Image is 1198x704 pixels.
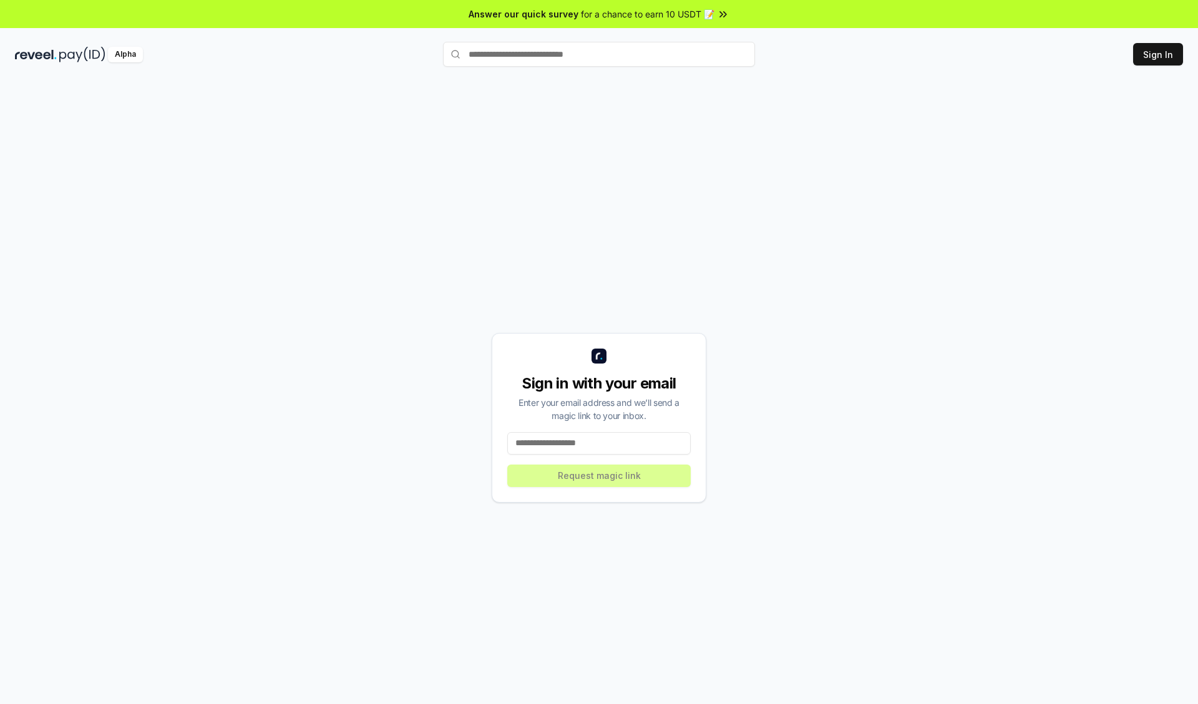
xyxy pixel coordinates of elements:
button: Sign In [1133,43,1183,65]
div: Sign in with your email [507,374,691,393]
img: pay_id [59,47,105,62]
div: Enter your email address and we’ll send a magic link to your inbox. [507,396,691,422]
span: for a chance to earn 10 USDT 📝 [581,7,714,21]
img: logo_small [592,349,606,364]
span: Answer our quick survey [469,7,578,21]
img: reveel_dark [15,47,57,62]
div: Alpha [108,47,143,62]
